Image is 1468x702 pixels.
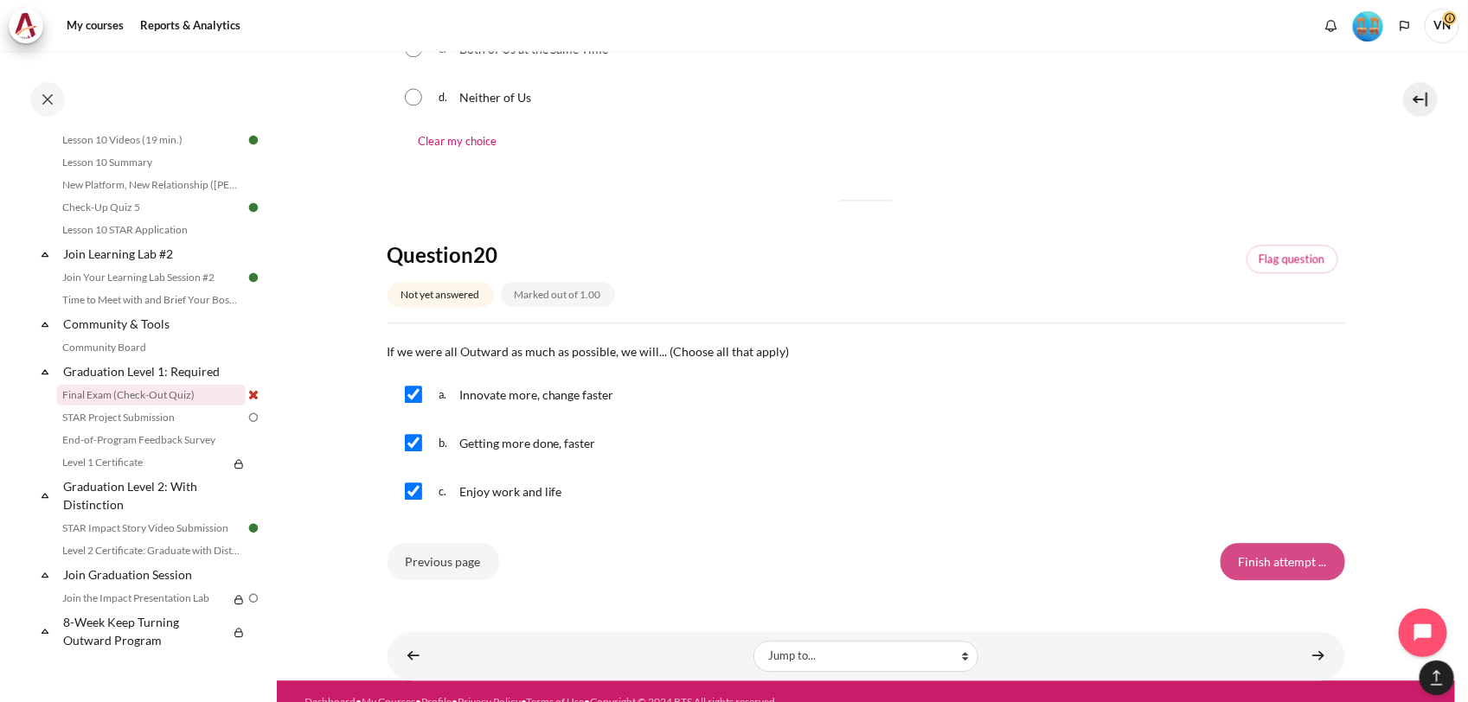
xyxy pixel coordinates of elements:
[36,363,54,380] span: Collapse
[61,9,130,43] a: My courses
[57,267,246,288] a: Join Your Learning Lab Session #2
[439,477,456,505] span: c.
[246,387,261,403] img: Failed
[1346,10,1390,41] a: Level #4
[1392,13,1418,39] button: Languages
[57,430,246,450] a: End-of-Program Feedback Survey
[57,197,246,218] a: Check-Up Quiz 5
[388,241,726,268] h4: Question
[401,124,515,158] a: Clear my choice
[57,130,246,150] a: Lesson 10 Videos (19 min.)
[61,312,246,335] a: Community & Tools
[36,566,54,584] span: Collapse
[57,588,228,609] a: Join the Impact Presentation Lab
[61,360,246,383] a: Graduation Level 1: Required
[388,543,499,579] input: Previous page
[36,622,54,640] span: Collapse
[246,200,261,215] img: Done
[61,475,246,516] a: Graduation Level 2: With Distinction
[61,242,246,265] a: Join Learning Lab #2
[57,152,246,173] a: Lesson 10 Summary
[1353,10,1383,41] div: Level #4
[459,484,562,499] span: Enjoy work and life
[57,407,246,428] a: STAR Project Submission
[246,132,261,148] img: Done
[246,590,261,606] img: To do
[1221,543,1345,579] input: Finish attempt ...
[1353,11,1383,41] img: Level #4
[1247,245,1338,274] a: Flagged
[57,518,246,539] a: STAR Impact Story Video Submission
[1425,9,1459,43] span: VN
[459,387,614,402] span: Innovate more, change faster
[9,9,52,43] a: Architeck Architeck
[134,9,247,43] a: Reports & Analytics
[1420,661,1454,695] button: [[backtotopbutton]]
[36,246,54,263] span: Collapse
[396,639,431,673] a: ◄ Community Board
[1425,9,1459,43] a: User menu
[439,380,456,408] span: a.
[246,270,261,285] img: Done
[57,540,246,561] a: Level 2 Certificate: Graduate with Distinction
[57,452,228,473] a: Level 1 Certificate
[474,242,498,267] span: 20
[439,429,456,456] span: b.
[61,610,228,652] a: 8-Week Keep Turning Outward Program
[36,487,54,504] span: Collapse
[501,282,615,307] div: Marked out of 1.00
[57,337,246,358] a: Community Board
[246,520,261,536] img: Done
[459,436,596,450] span: Getting more done, faster
[57,220,246,240] a: Lesson 10 STAR Application
[459,90,531,105] span: Neither of Us
[57,175,246,195] a: New Platform, New Relationship ([PERSON_NAME]'s Story)
[439,83,456,111] span: d.
[57,290,246,310] a: Time to Meet with and Brief Your Boss #2
[388,282,494,307] div: Not yet answered
[246,410,261,425] img: To do
[1301,639,1336,673] a: STAR Project Submission ►
[1318,13,1344,39] div: Show notification window with no new notifications
[57,385,246,405] a: Final Exam (Check-Out Quiz)
[14,13,38,39] img: Architeck
[388,344,790,359] span: If we were all Outward as much as possible, we will... (Choose all that apply)
[61,563,246,586] a: Join Graduation Session
[36,316,54,333] span: Collapse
